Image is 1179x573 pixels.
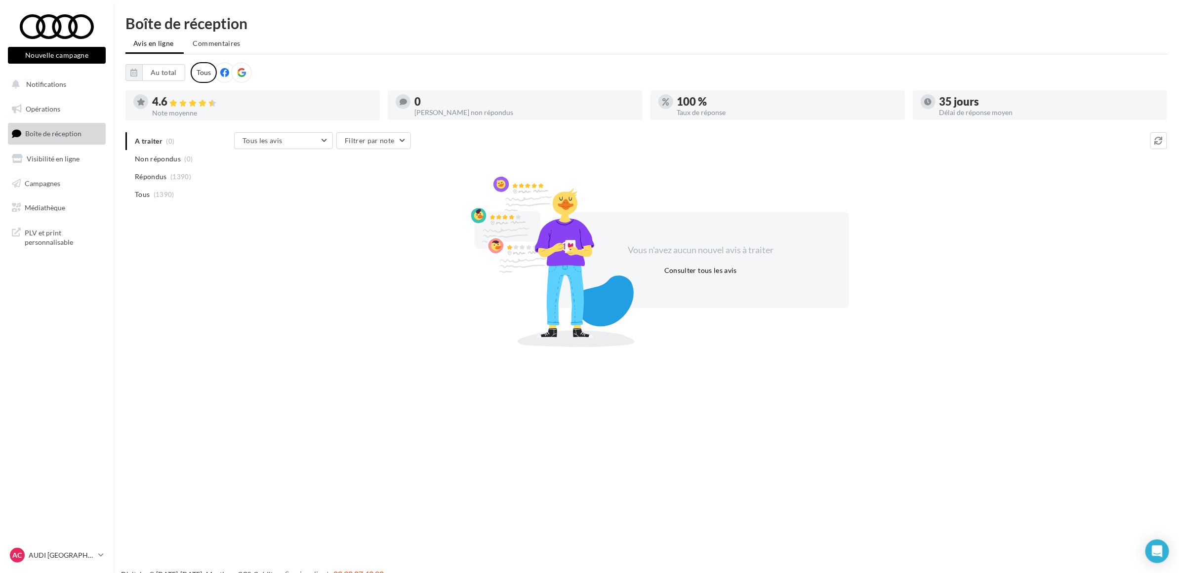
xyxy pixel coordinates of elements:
span: Tous les avis [243,136,283,145]
p: AUDI [GEOGRAPHIC_DATA] [29,550,94,560]
span: Commentaires [193,39,241,47]
button: Consulter tous les avis [660,265,741,276]
a: Campagnes [6,173,108,194]
span: AC [13,550,22,560]
div: 100 % [677,96,897,107]
span: Répondus [135,172,167,182]
div: 0 [414,96,634,107]
span: Non répondus [135,154,181,164]
button: Au total [142,64,185,81]
span: PLV et print personnalisable [25,226,102,247]
div: [PERSON_NAME] non répondus [414,109,634,116]
div: Tous [191,62,217,83]
a: PLV et print personnalisable [6,222,108,251]
button: Nouvelle campagne [8,47,106,64]
div: Note moyenne [152,110,372,116]
a: Visibilité en ligne [6,149,108,169]
button: Au total [125,64,185,81]
div: Délai de réponse moyen [939,109,1159,116]
div: Taux de réponse [677,109,897,116]
span: (1390) [170,173,191,181]
span: Notifications [26,80,66,88]
button: Tous les avis [234,132,333,149]
div: 4.6 [152,96,372,108]
div: Vous n'avez aucun nouvel avis à traiter [616,244,786,257]
span: Boîte de réception [25,129,81,138]
div: Open Intercom Messenger [1145,539,1169,563]
span: (0) [185,155,193,163]
span: Médiathèque [25,203,65,212]
a: Boîte de réception [6,123,108,144]
span: Opérations [26,105,60,113]
span: Campagnes [25,179,60,187]
span: Tous [135,190,150,199]
div: 35 jours [939,96,1159,107]
a: AC AUDI [GEOGRAPHIC_DATA] [8,546,106,565]
div: Boîte de réception [125,16,1167,31]
button: Filtrer par note [336,132,411,149]
span: Visibilité en ligne [27,154,80,163]
a: Opérations [6,99,108,119]
button: Notifications [6,74,104,95]
span: (1390) [154,191,174,198]
a: Médiathèque [6,197,108,218]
